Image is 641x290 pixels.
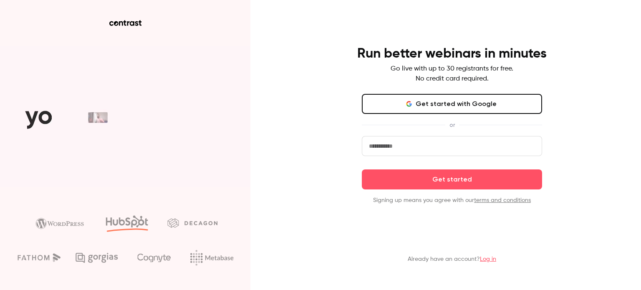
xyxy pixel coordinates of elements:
a: terms and conditions [474,197,531,203]
button: Get started [362,169,542,189]
img: decagon [167,218,217,227]
span: or [445,121,459,129]
button: Get started with Google [362,94,542,114]
a: Log in [480,256,496,262]
h4: Run better webinars in minutes [357,45,547,62]
p: Go live with up to 30 registrants for free. No credit card required. [391,64,513,84]
p: Signing up means you agree with our [362,196,542,204]
p: Already have an account? [408,255,496,263]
